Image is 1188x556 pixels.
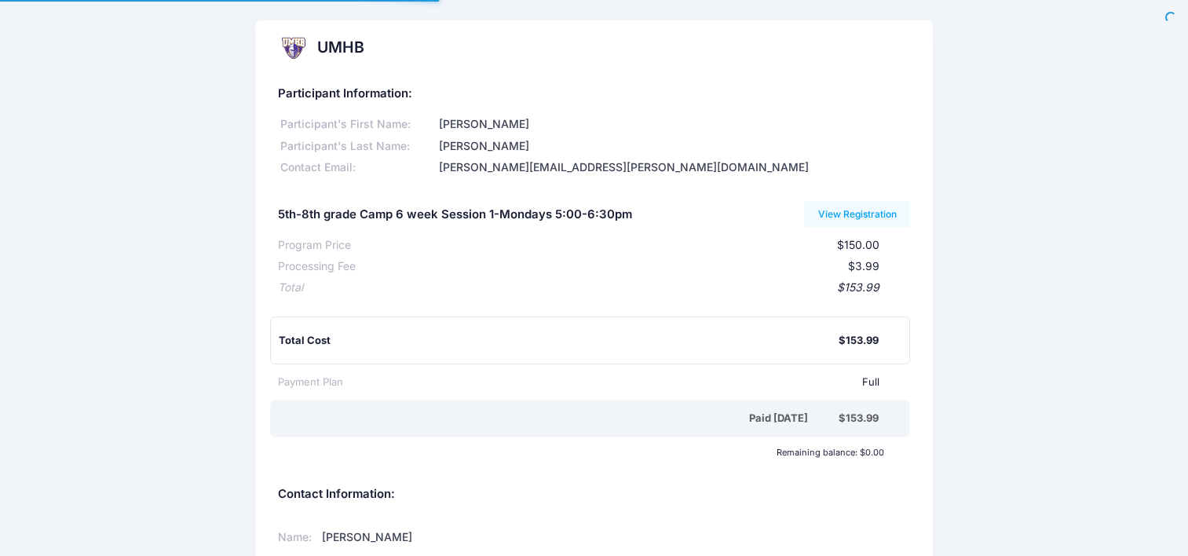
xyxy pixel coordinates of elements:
[436,159,909,176] div: [PERSON_NAME][EMAIL_ADDRESS][PERSON_NAME][DOMAIN_NAME]
[839,333,879,349] div: $153.99
[278,159,436,176] div: Contact Email:
[278,87,910,101] h5: Participant Information:
[343,375,879,390] div: Full
[837,238,879,251] span: $150.00
[281,411,839,426] div: Paid [DATE]
[839,411,879,426] div: $153.99
[279,333,839,349] div: Total Cost
[278,525,317,551] td: Name:
[317,38,364,57] h2: UMHB
[317,525,574,551] td: [PERSON_NAME]
[436,116,909,133] div: [PERSON_NAME]
[804,201,910,228] a: View Registration
[270,448,892,457] div: Remaining balance: $0.00
[356,258,879,275] div: $3.99
[278,488,910,502] h5: Contact Information:
[278,375,343,390] div: Payment Plan
[278,258,356,275] div: Processing Fee
[278,138,436,155] div: Participant's Last Name:
[278,116,436,133] div: Participant's First Name:
[278,280,303,296] div: Total
[436,138,909,155] div: [PERSON_NAME]
[278,208,632,222] h5: 5th-8th grade Camp 6 week Session 1-Mondays 5:00-6:30pm
[303,280,879,296] div: $153.99
[278,237,351,254] div: Program Price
